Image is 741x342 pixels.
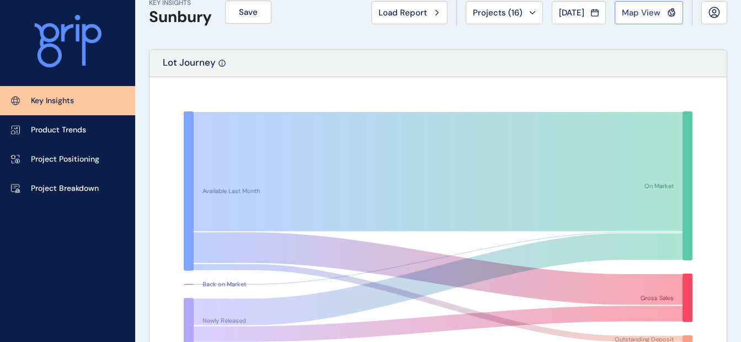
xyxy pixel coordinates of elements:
[31,95,74,106] p: Key Insights
[622,7,660,18] span: Map View
[615,1,683,24] button: Map View
[552,1,606,24] button: [DATE]
[225,1,271,24] button: Save
[163,56,216,77] p: Lot Journey
[31,125,86,136] p: Product Trends
[466,1,543,24] button: Projects (16)
[31,183,99,194] p: Project Breakdown
[371,1,447,24] button: Load Report
[149,8,212,26] h1: Sunbury
[31,154,99,165] p: Project Positioning
[559,7,584,18] span: [DATE]
[239,7,258,18] span: Save
[473,7,523,18] span: Projects ( 16 )
[379,7,427,18] span: Load Report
